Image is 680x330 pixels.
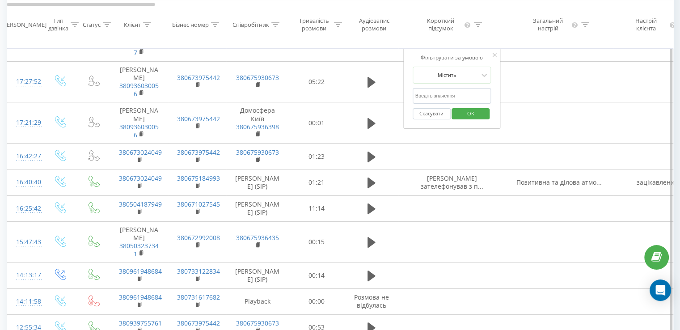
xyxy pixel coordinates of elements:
[296,17,332,32] div: Тривалість розмови
[289,102,345,144] td: 00:01
[177,114,220,123] a: 380673975442
[177,233,220,242] a: 380672992008
[452,108,490,119] button: OK
[177,293,220,301] a: 380731617682
[236,148,279,157] a: 380675930673
[83,21,101,28] div: Статус
[48,17,68,32] div: Тип дзвінка
[226,195,289,221] td: [PERSON_NAME] (SIP)
[119,200,162,208] a: 380504187949
[119,174,162,182] a: 380673024049
[16,200,34,217] div: 16:25:42
[226,102,289,144] td: Домосфера Київ
[289,144,345,169] td: 01:23
[289,195,345,221] td: 11:14
[289,288,345,314] td: 00:00
[16,73,34,90] div: 17:27:52
[124,21,141,28] div: Клієнт
[650,279,671,301] div: Open Intercom Messenger
[177,319,220,327] a: 380673975442
[289,262,345,288] td: 00:14
[16,293,34,310] div: 14:11:58
[625,17,667,32] div: Настрій клієнта
[16,114,34,131] div: 17:21:29
[110,102,168,144] td: [PERSON_NAME]
[516,178,602,186] span: Позитивна та ділова атмо...
[236,319,279,327] a: 380675930673
[289,221,345,262] td: 00:15
[177,73,220,82] a: 380673975442
[236,233,279,242] a: 380675936435
[16,173,34,191] div: 16:40:40
[110,221,168,262] td: [PERSON_NAME]
[119,123,159,139] a: 380936030056
[527,17,570,32] div: Загальний настрій
[1,21,46,28] div: [PERSON_NAME]
[413,108,451,119] button: Скасувати
[119,81,159,98] a: 380936030056
[172,21,209,28] div: Бізнес номер
[352,17,396,32] div: Аудіозапис розмови
[236,123,279,131] a: 380675936398
[110,61,168,102] td: [PERSON_NAME]
[289,169,345,195] td: 01:21
[119,319,162,327] a: 380939755761
[226,288,289,314] td: Playback
[177,200,220,208] a: 380671027545
[226,262,289,288] td: [PERSON_NAME] (SIP)
[226,169,289,195] td: [PERSON_NAME] (SIP)
[16,233,34,251] div: 15:47:43
[421,174,483,190] span: [PERSON_NAME] зателефонував з п...
[119,241,159,258] a: 380503237341
[232,21,269,28] div: Співробітник
[458,106,483,120] span: OK
[236,73,279,82] a: 380675930673
[289,61,345,102] td: 05:22
[119,267,162,275] a: 380961948684
[413,53,491,62] div: Фільтрувати за умовою
[16,148,34,165] div: 16:42:27
[177,174,220,182] a: 380675184993
[413,88,491,104] input: Введіть значення
[119,293,162,301] a: 380961948684
[177,267,220,275] a: 380733122834
[177,148,220,157] a: 380673975442
[419,17,462,32] div: Короткий підсумок
[354,293,389,309] span: Розмова не відбулась
[119,148,162,157] a: 380673024049
[16,267,34,284] div: 14:13:17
